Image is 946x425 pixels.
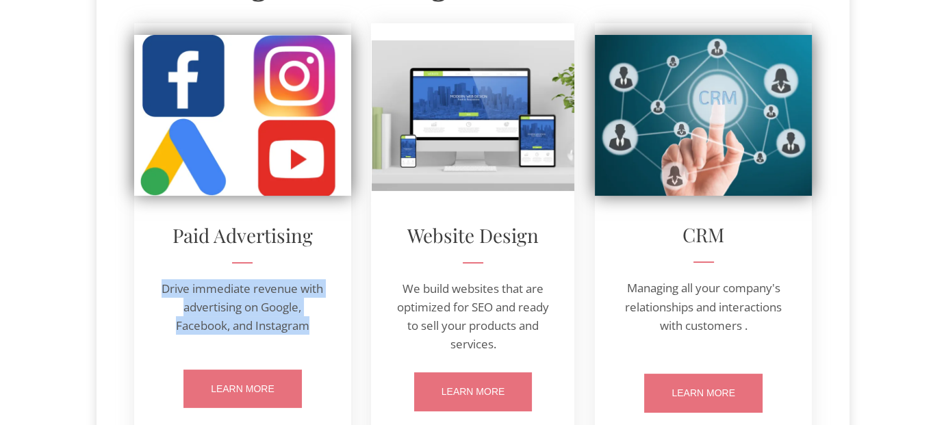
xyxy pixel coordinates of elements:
a: LEARN MORE [644,374,763,413]
h3: Website Design [371,226,574,245]
span: LEARN MORE [442,386,505,397]
p: Drive immediate revenue with advertising on Google, Facebook, and Instagram [156,279,329,335]
p: We build websites that are optimized for SEO and ready to sell your products and services. [392,279,554,354]
h3: Paid Advertising [134,226,351,245]
p: Managing all your company's relationships and interactions with customers . [617,279,790,335]
a: LEARN MORE [183,370,302,409]
span: LEARN MORE [672,387,735,398]
h3: CRM [595,225,812,244]
span: LEARN MORE [211,383,274,394]
a: LEARN MORE [414,372,533,411]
